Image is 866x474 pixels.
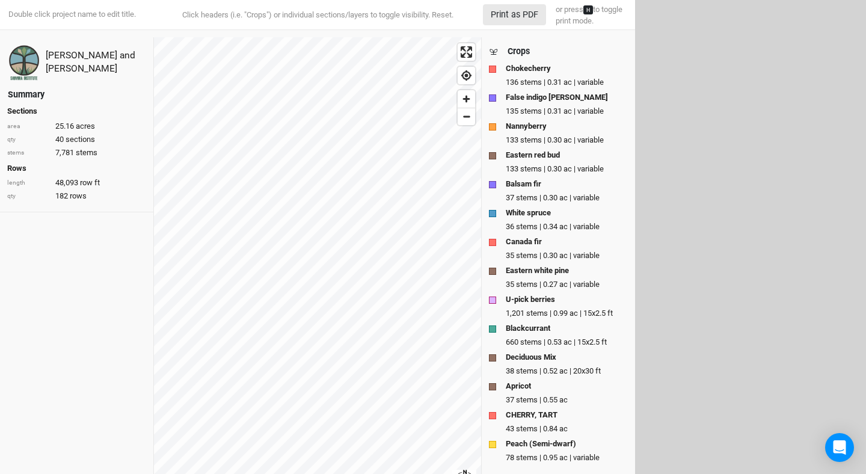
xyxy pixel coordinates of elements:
div: 37 stems | 0.55 ac [506,395,628,405]
div: 40 [7,134,146,145]
div: 25.16 [7,121,146,132]
div: 35 stems | 0.30 ac | variable [506,250,628,261]
span: rows [70,191,87,202]
div: Summary [8,88,45,101]
div: 38 stems | 0.52 ac | 20x30 ft [506,366,628,377]
div: 182 [7,191,146,202]
strong: Peach (Semi-dwarf) [506,439,576,449]
div: Click headers (i.e. "Crops") or individual sections/layers to toggle visibility. [158,9,477,21]
button: Zoom in [458,90,475,108]
div: 7,781 [7,147,146,158]
strong: Balsam fir [506,179,541,189]
h4: Sections [7,106,146,116]
div: 133 stems | 0.30 ac | variable [506,164,628,174]
strong: White spruce [506,208,551,218]
div: Crops [508,45,530,58]
button: Find my location [458,67,475,84]
img: Team logo [7,45,46,81]
div: 136 stems | 0.31 ac | variable [506,77,628,88]
strong: Eastern white pine [506,265,569,276]
div: 36 stems | 0.34 ac | variable [506,221,628,232]
div: 78 stems | 0.95 ac | variable [506,452,628,463]
div: qty [7,135,49,144]
button: Enter fullscreen [458,43,475,61]
h4: Rows [7,164,146,173]
div: 1,201 stems | 0.99 ac | 15x2.5 ft [506,308,628,319]
strong: Chokecherry [506,63,551,74]
div: 48,093 [7,177,146,188]
strong: U-pick berries [506,294,555,305]
div: 660 stems | 0.53 ac | 15x2.5 ft [506,337,628,348]
strong: CHERRY, TART [506,410,557,420]
span: stems [76,147,97,158]
div: Open Intercom Messenger [825,433,854,462]
span: row ft [80,177,100,188]
strong: Eastern red bud [506,150,560,161]
div: area [7,122,49,131]
kbd: H [583,5,593,14]
div: 37 stems | 0.30 ac | variable [506,192,628,203]
button: Zoom out [458,108,475,125]
strong: Blackcurrant [506,323,550,334]
div: 133 stems | 0.30 ac | variable [506,135,628,146]
button: Print as PDF [483,4,546,25]
div: Double click project name to edit title. [6,9,136,20]
div: Katie and Nicki [46,49,146,76]
strong: Deciduous Mix [506,352,556,363]
button: Reset. [432,9,453,21]
strong: False indigo [PERSON_NAME] [506,92,608,103]
div: 43 stems | 0.84 ac [506,423,628,434]
strong: Nannyberry [506,121,547,132]
div: 35 stems | 0.27 ac | variable [506,279,628,290]
div: stems [7,149,49,158]
div: qty [7,192,49,201]
div: 135 stems | 0.31 ac | variable [506,106,628,117]
span: sections [66,134,95,145]
div: length [7,179,49,188]
strong: Canada fir [506,236,542,247]
span: acres [76,121,95,132]
strong: Apricot [506,381,531,392]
